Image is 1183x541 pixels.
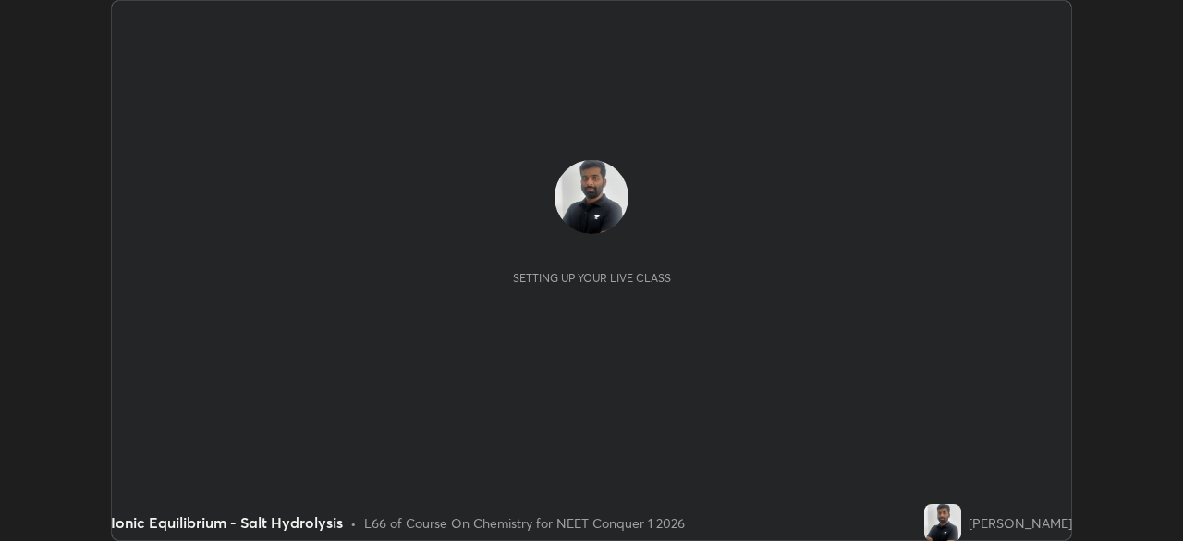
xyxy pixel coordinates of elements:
div: Setting up your live class [513,271,671,285]
div: Ionic Equilibrium - Salt Hydrolysis [111,511,343,534]
div: • [350,513,357,533]
div: [PERSON_NAME] [969,513,1072,533]
div: L66 of Course On Chemistry for NEET Conquer 1 2026 [364,513,685,533]
img: 24d67036607d45f1b5261c940733aadb.jpg [924,504,961,541]
img: 24d67036607d45f1b5261c940733aadb.jpg [555,160,628,234]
